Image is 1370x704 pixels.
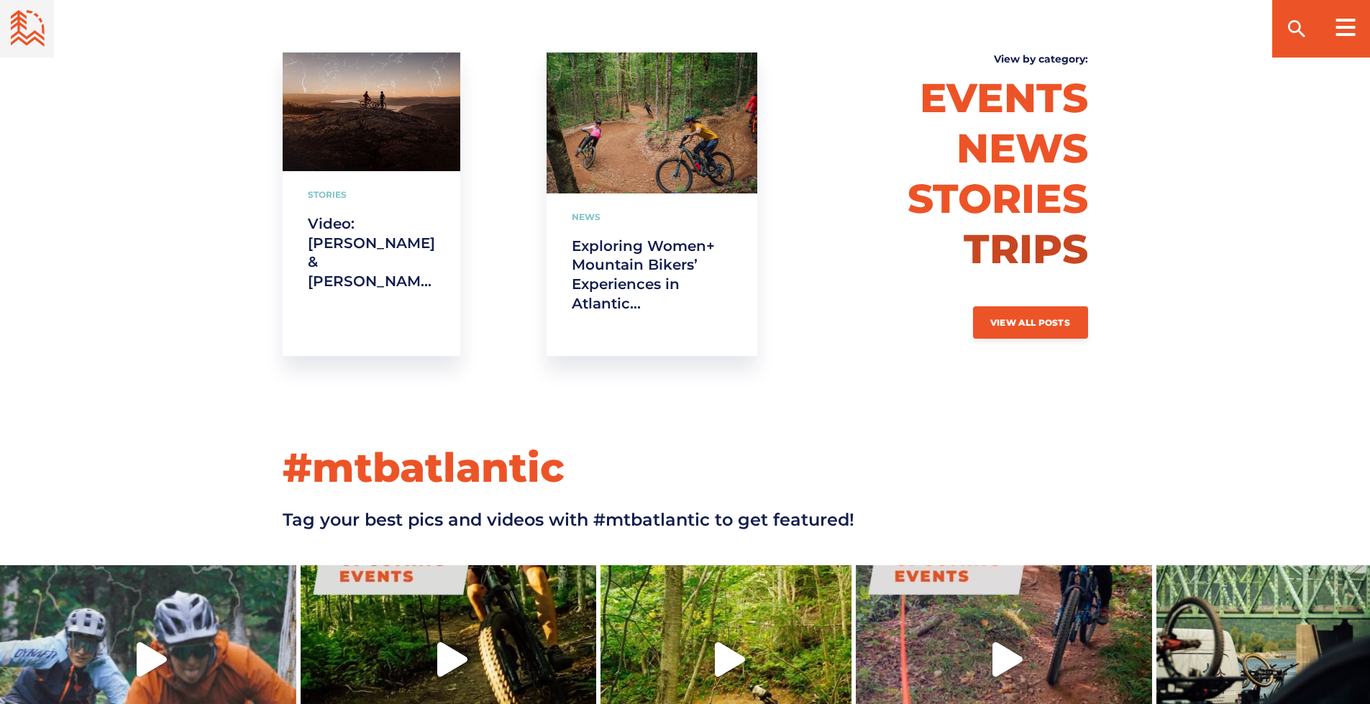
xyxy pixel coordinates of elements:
a: News [956,124,1088,173]
a: Stories [908,174,1088,223]
h2: #mtbatlantic [283,442,854,493]
p: Tag your best pics and videos with #mtbatlantic to get featured! [283,507,854,533]
a: Exploring Women+ Mountain Bikers’ Experiences in Atlantic [GEOGRAPHIC_DATA] [572,237,732,314]
a: View all posts [973,306,1088,339]
img: Micayla Gatto & Steffi Marth - Atlantic Canada Road Trip [283,52,460,171]
span: View all posts [990,317,1070,328]
a: Events [920,73,1088,122]
h4: View by category: [894,52,1088,65]
a: News [572,211,600,222]
img: MTB Atlantic Wentworth Mountain Biking Trails [547,52,757,193]
a: Video: [PERSON_NAME] & [PERSON_NAME] Atlantic Canada Road Trip [308,214,435,291]
a: Stories [308,189,347,200]
ion-icon: search [1285,17,1308,40]
a: Trips [964,224,1088,273]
